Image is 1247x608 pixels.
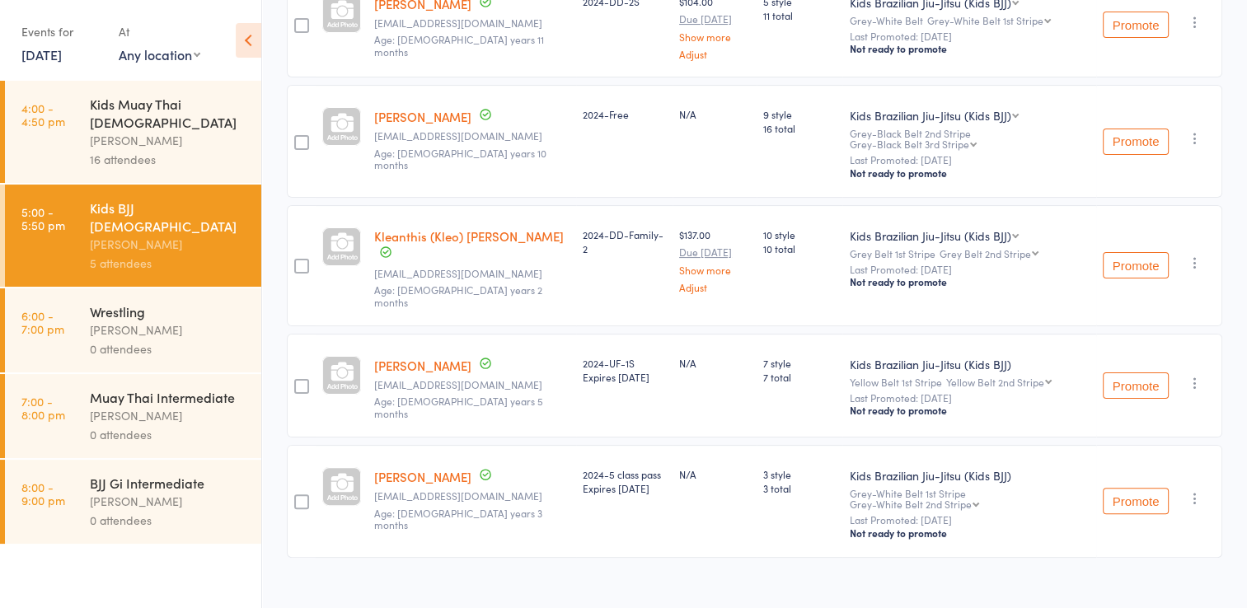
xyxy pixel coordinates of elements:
[374,490,570,502] small: mkokkolis@yahoo.com.au
[90,150,247,169] div: 16 attendees
[679,246,750,258] small: Due [DATE]
[939,248,1030,259] div: Grey Belt 2nd Stripe
[374,379,570,391] small: mich80@bigpond.com
[5,460,261,544] a: 8:00 -9:00 pmBJJ Gi Intermediate[PERSON_NAME]0 attendees
[849,488,1090,509] div: Grey-White Belt 1st Stripe
[849,107,1010,124] div: Kids Brazilian Jiu-Jitsu (Kids BJJ)
[849,166,1090,180] div: Not ready to promote
[849,30,1090,42] small: Last Promoted: [DATE]
[21,480,65,507] time: 8:00 - 9:00 pm
[849,154,1090,166] small: Last Promoted: [DATE]
[90,235,247,254] div: [PERSON_NAME]
[21,395,65,421] time: 7:00 - 8:00 pm
[90,254,247,273] div: 5 attendees
[679,227,750,292] div: $137.00
[583,481,666,495] div: Expires [DATE]
[119,45,200,63] div: Any location
[5,288,261,372] a: 6:00 -7:00 pmWrestling[PERSON_NAME]0 attendees
[90,199,247,235] div: Kids BJJ [DEMOGRAPHIC_DATA]
[374,506,542,531] span: Age: [DEMOGRAPHIC_DATA] years 3 months
[21,101,65,128] time: 4:00 - 4:50 pm
[763,121,837,135] span: 16 total
[849,376,1090,387] div: Yellow Belt 1st Stripe
[849,264,1090,275] small: Last Promoted: [DATE]
[583,356,666,384] div: 2024-UF-1S
[21,45,62,63] a: [DATE]
[1103,488,1169,514] button: Promote
[374,394,543,419] span: Age: [DEMOGRAPHIC_DATA] years 5 months
[763,8,837,22] span: 11 total
[763,356,837,370] span: 7 style
[849,498,971,509] div: Grey-White Belt 2nd Stripe
[763,481,837,495] span: 3 total
[679,264,750,275] a: Show more
[926,15,1043,26] div: Grey-White Belt 1st Stripe
[374,146,546,171] span: Age: [DEMOGRAPHIC_DATA] years 10 months
[849,467,1090,484] div: Kids Brazilian Jiu-Jitsu (Kids BJJ)
[849,526,1090,540] div: Not ready to promote
[374,130,570,142] small: johnperosh@gmail.com
[21,309,64,335] time: 6:00 - 7:00 pm
[1103,12,1169,38] button: Promote
[90,425,247,444] div: 0 attendees
[21,205,65,232] time: 5:00 - 5:50 pm
[849,227,1010,244] div: Kids Brazilian Jiu-Jitsu (Kids BJJ)
[679,467,750,481] div: N/A
[849,128,1090,149] div: Grey-Black Belt 2nd Stripe
[583,227,666,255] div: 2024-DD-Family-2
[90,511,247,530] div: 0 attendees
[90,95,247,131] div: Kids Muay Thai [DEMOGRAPHIC_DATA]
[849,138,968,149] div: Grey-Black Belt 3rd Stripe
[763,241,837,255] span: 10 total
[849,42,1090,55] div: Not ready to promote
[1103,252,1169,278] button: Promote
[849,404,1090,417] div: Not ready to promote
[763,107,837,121] span: 9 style
[679,107,750,121] div: N/A
[5,81,261,183] a: 4:00 -4:50 pmKids Muay Thai [DEMOGRAPHIC_DATA][PERSON_NAME]16 attendees
[374,227,564,245] a: Kleanthis (Kleo) [PERSON_NAME]
[119,18,200,45] div: At
[763,370,837,384] span: 7 total
[763,467,837,481] span: 3 style
[583,370,666,384] div: Expires [DATE]
[849,514,1090,526] small: Last Promoted: [DATE]
[1103,372,1169,399] button: Promote
[763,227,837,241] span: 10 style
[374,17,570,29] small: Lmnguyen8@gmail.com
[5,185,261,287] a: 5:00 -5:50 pmKids BJJ [DEMOGRAPHIC_DATA][PERSON_NAME]5 attendees
[90,474,247,492] div: BJJ Gi Intermediate
[90,320,247,339] div: [PERSON_NAME]
[5,374,261,458] a: 7:00 -8:00 pmMuay Thai Intermediate[PERSON_NAME]0 attendees
[679,13,750,25] small: Due [DATE]
[374,283,542,308] span: Age: [DEMOGRAPHIC_DATA] years 2 months
[90,388,247,406] div: Muay Thai Intermediate
[583,107,666,121] div: 2024-Free
[90,339,247,358] div: 0 attendees
[849,356,1090,372] div: Kids Brazilian Jiu-Jitsu (Kids BJJ)
[374,268,570,279] small: gzsotos@tpg.com.au
[679,31,750,42] a: Show more
[90,492,247,511] div: [PERSON_NAME]
[374,108,471,125] a: [PERSON_NAME]
[374,357,471,374] a: [PERSON_NAME]
[849,15,1090,26] div: Grey-White Belt
[945,376,1043,387] div: Yellow Belt 2nd Stripe
[679,282,750,292] a: Adjust
[1103,129,1169,155] button: Promote
[679,49,750,59] a: Adjust
[21,18,102,45] div: Events for
[849,275,1090,288] div: Not ready to promote
[583,467,666,495] div: 2024-5 class pass
[90,302,247,320] div: Wrestling
[374,468,471,485] a: [PERSON_NAME]
[374,32,544,58] span: Age: [DEMOGRAPHIC_DATA] years 11 months
[90,131,247,150] div: [PERSON_NAME]
[849,248,1090,259] div: Grey Belt 1st Stripe
[849,392,1090,404] small: Last Promoted: [DATE]
[679,356,750,370] div: N/A
[90,406,247,425] div: [PERSON_NAME]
